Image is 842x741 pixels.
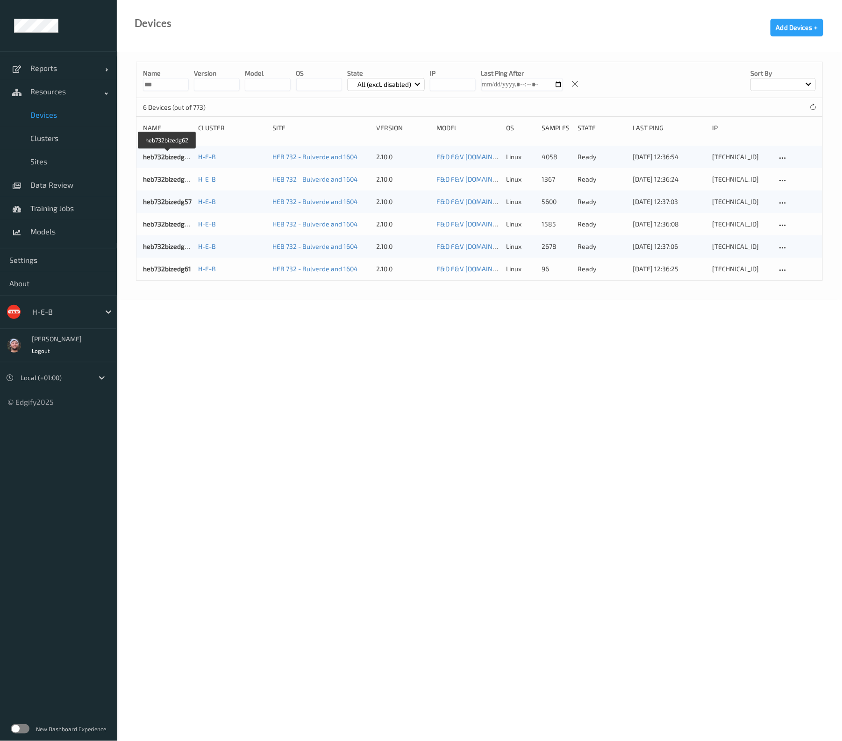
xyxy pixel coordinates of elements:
[633,197,706,206] div: [DATE] 12:37:03
[143,198,192,205] a: heb732bizedg57
[245,69,291,78] p: model
[633,219,706,229] div: [DATE] 12:36:08
[506,152,535,162] p: linux
[273,175,358,183] a: HEB 732 - Bulverde and 1604
[143,220,192,228] a: heb732bizedg60
[542,219,571,229] div: 1585
[506,175,535,184] p: linux
[198,175,216,183] a: H-E-B
[436,265,554,273] a: F&D F&V [DOMAIN_NAME] [DATE] 16:30
[198,265,216,273] a: H-E-B
[750,69,816,78] p: Sort by
[354,80,414,89] p: All (excl. disabled)
[198,242,216,250] a: H-E-B
[633,264,706,274] div: [DATE] 12:36:25
[436,198,554,205] a: F&D F&V [DOMAIN_NAME] [DATE] 16:30
[273,242,358,250] a: HEB 732 - Bulverde and 1604
[436,175,554,183] a: F&D F&V [DOMAIN_NAME] [DATE] 16:30
[542,264,571,274] div: 96
[198,198,216,205] a: H-E-B
[771,19,823,36] button: Add Devices +
[377,264,430,274] div: 2.10.0
[578,219,626,229] p: ready
[143,123,192,133] div: Name
[135,19,171,28] div: Devices
[198,220,216,228] a: H-E-B
[377,175,430,184] div: 2.10.0
[296,69,342,78] p: OS
[273,198,358,205] a: HEB 732 - Bulverde and 1604
[542,123,571,133] div: Samples
[273,123,370,133] div: Site
[194,69,240,78] p: version
[506,123,535,133] div: OS
[436,123,499,133] div: Model
[578,123,626,133] div: State
[506,197,535,206] p: linux
[198,153,216,161] a: H-E-B
[542,242,571,251] div: 2678
[377,242,430,251] div: 2.10.0
[542,175,571,184] div: 1367
[273,220,358,228] a: HEB 732 - Bulverde and 1604
[143,265,191,273] a: heb732bizedg61
[377,123,430,133] div: version
[633,152,706,162] div: [DATE] 12:36:54
[506,242,535,251] p: linux
[506,264,535,274] p: linux
[712,219,771,229] div: [TECHNICAL_ID]
[377,219,430,229] div: 2.10.0
[633,123,706,133] div: Last Ping
[481,69,563,78] p: Last Ping After
[347,69,425,78] p: State
[273,265,358,273] a: HEB 732 - Bulverde and 1604
[712,152,771,162] div: [TECHNICAL_ID]
[430,69,476,78] p: IP
[712,197,771,206] div: [TECHNICAL_ID]
[198,123,266,133] div: Cluster
[273,153,358,161] a: HEB 732 - Bulverde and 1604
[712,242,771,251] div: [TECHNICAL_ID]
[143,69,189,78] p: Name
[542,152,571,162] div: 4058
[143,175,192,183] a: heb732bizedg59
[712,264,771,274] div: [TECHNICAL_ID]
[436,242,554,250] a: F&D F&V [DOMAIN_NAME] [DATE] 16:30
[143,103,213,112] p: 6 Devices (out of 773)
[578,264,626,274] p: ready
[377,197,430,206] div: 2.10.0
[633,175,706,184] div: [DATE] 12:36:24
[712,175,771,184] div: [TECHNICAL_ID]
[633,242,706,251] div: [DATE] 12:37:06
[542,197,571,206] div: 5600
[578,175,626,184] p: ready
[436,220,554,228] a: F&D F&V [DOMAIN_NAME] [DATE] 16:30
[436,153,554,161] a: F&D F&V [DOMAIN_NAME] [DATE] 16:30
[143,242,193,250] a: heb732bizedg58
[578,152,626,162] p: ready
[377,152,430,162] div: 2.10.0
[506,219,535,229] p: linux
[578,242,626,251] p: ready
[578,197,626,206] p: ready
[712,123,771,133] div: ip
[143,153,192,161] a: heb732bizedg62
